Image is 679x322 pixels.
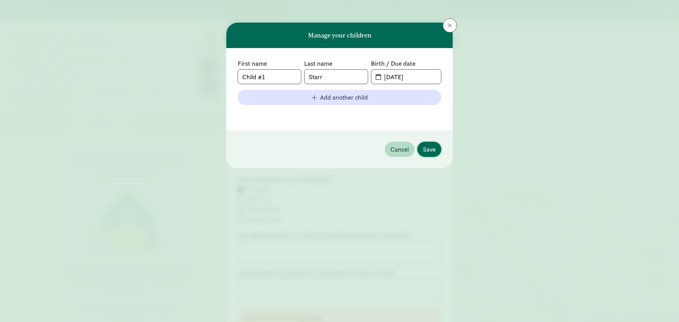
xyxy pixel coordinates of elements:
span: Save [423,145,436,154]
button: Add another child [238,90,441,105]
span: Add another child [320,93,368,102]
label: Last name [304,59,368,68]
span: Cancel [390,145,409,154]
label: First name [238,59,301,68]
button: Save [417,142,441,157]
button: Cancel [385,142,414,157]
label: Birth / Due date [371,59,441,68]
input: MM-DD-YYYY [380,70,441,84]
h6: Manage your children [308,32,371,39]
